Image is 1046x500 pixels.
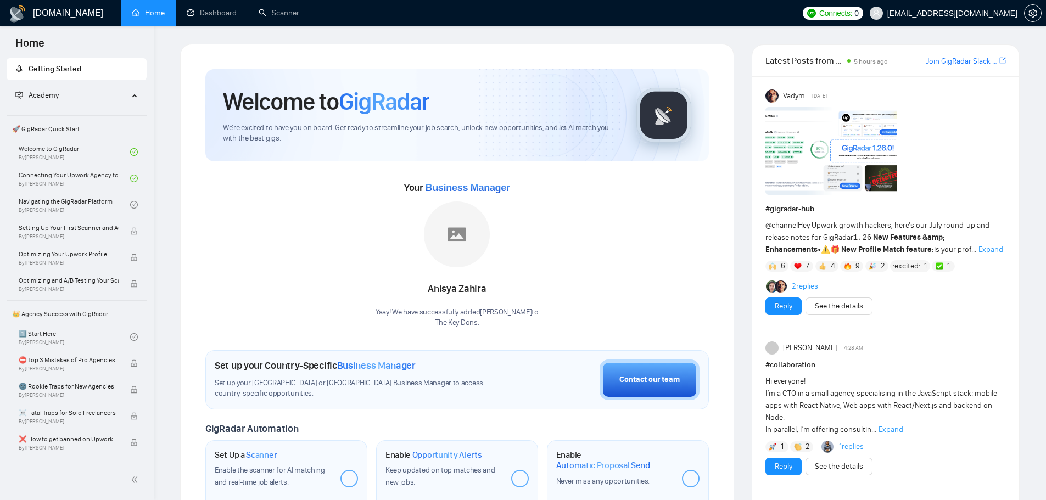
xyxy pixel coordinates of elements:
span: ⚠️ [821,245,830,254]
span: By [PERSON_NAME] [19,366,119,372]
div: Anisya Zahira [376,280,539,299]
button: Contact our team [600,359,700,400]
span: lock [130,227,138,235]
a: 1️⃣ Start HereBy[PERSON_NAME] [19,325,130,349]
span: lock [130,412,138,420]
span: 5 hours ago [854,58,888,65]
h1: Set up your Country-Specific [215,359,416,372]
button: See the details [806,458,872,475]
span: Expand [879,425,903,434]
span: By [PERSON_NAME] [19,445,119,451]
span: check-circle [130,333,138,341]
span: :excited: [893,260,920,272]
img: Alex B [766,280,778,293]
img: Abdul Hanan Asif [821,441,834,453]
span: setting [1025,9,1041,18]
span: Business Manager [425,182,510,193]
img: upwork-logo.png [807,9,816,18]
p: The Key Dons . [376,318,539,328]
span: Automatic Proposal Send [556,460,650,471]
span: Expand [978,245,1003,254]
span: Enable the scanner for AI matching and real-time job alerts. [215,465,325,487]
span: 🌚 Rookie Traps for New Agencies [19,381,119,392]
button: Reply [765,297,802,315]
span: Academy [15,91,59,100]
span: GigRadar Automation [205,423,298,435]
span: [PERSON_NAME] [783,342,837,354]
span: Getting Started [29,64,81,74]
span: lock [130,439,138,446]
span: check-circle [130,175,138,182]
span: Latest Posts from the GigRadar Community [765,54,844,68]
span: 2 [881,261,885,272]
span: 4:28 AM [844,343,863,353]
img: gigradar-logo.png [636,88,691,143]
span: Optimizing and A/B Testing Your Scanner for Better Results [19,275,119,286]
span: lock [130,359,138,367]
a: setting [1024,9,1042,18]
span: Connects: [819,7,852,19]
span: Business Manager [337,359,416,372]
span: 4 [831,261,835,272]
img: ✅ [936,262,943,270]
img: F09AC4U7ATU-image.png [765,107,897,195]
span: Never miss any opportunities. [556,476,650,486]
span: 7 [806,261,809,272]
img: placeholder.png [424,201,490,267]
span: Keep updated on top matches and new jobs. [385,465,495,487]
a: homeHome [132,8,165,18]
span: ❌ How to get banned on Upwork [19,434,119,445]
span: ⛔ Top 3 Mistakes of Pro Agencies [19,355,119,366]
span: By [PERSON_NAME] [19,418,119,425]
span: fund-projection-screen [15,91,23,99]
img: 🔥 [844,262,852,270]
span: Opportunity Alerts [412,450,482,460]
img: logo [9,5,26,23]
h1: # gigradar-hub [765,203,1006,215]
code: 1.26 [853,233,872,242]
button: Reply [765,458,802,475]
h1: Set Up a [215,450,277,460]
a: Navigating the GigRadar PlatformBy[PERSON_NAME] [19,193,130,217]
a: 1replies [839,441,864,452]
span: Setting Up Your First Scanner and Auto-Bidder [19,222,119,233]
span: user [872,9,880,17]
h1: # collaboration [765,359,1006,371]
a: Reply [775,460,792,473]
span: export [999,56,1006,65]
span: check-circle [130,148,138,156]
button: setting [1024,4,1042,22]
a: See the details [815,300,863,312]
span: 1 [924,261,927,272]
a: 2replies [792,281,818,292]
a: Welcome to GigRadarBy[PERSON_NAME] [19,140,130,164]
span: 2 [806,441,810,452]
div: Yaay! We have successfully added [PERSON_NAME] to [376,307,539,328]
img: 🙌 [769,262,776,270]
span: Optimizing Your Upwork Profile [19,249,119,260]
span: 0 [854,7,859,19]
h1: Welcome to [223,87,429,116]
span: 🚀 GigRadar Quick Start [8,118,146,140]
span: 1 [781,441,784,452]
span: We're excited to have you on board. Get ready to streamline your job search, unlock new opportuni... [223,123,619,144]
a: dashboardDashboard [187,8,237,18]
span: rocket [15,65,23,72]
iframe: Intercom live chat [1009,463,1035,489]
span: By [PERSON_NAME] [19,286,119,293]
img: Vadym [765,89,779,103]
span: 👑 Agency Success with GigRadar [8,303,146,325]
a: searchScanner [259,8,299,18]
img: 🎉 [869,262,876,270]
span: Hi everyone! I’m a CTO in a small agency, specialising in the JavaScript stack: mobile apps with ... [765,377,997,434]
span: Hey Upwork growth hackers, here's our July round-up and release notes for GigRadar • is your prof... [765,221,989,254]
span: double-left [131,474,142,485]
span: GigRadar [339,87,429,116]
span: By [PERSON_NAME] [19,233,119,240]
span: ☠️ Fatal Traps for Solo Freelancers [19,407,119,418]
img: ❤️ [794,262,802,270]
button: See the details [806,297,872,315]
span: [DATE] [812,91,827,101]
span: Vadym [783,90,805,102]
li: Getting Started [7,58,147,80]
